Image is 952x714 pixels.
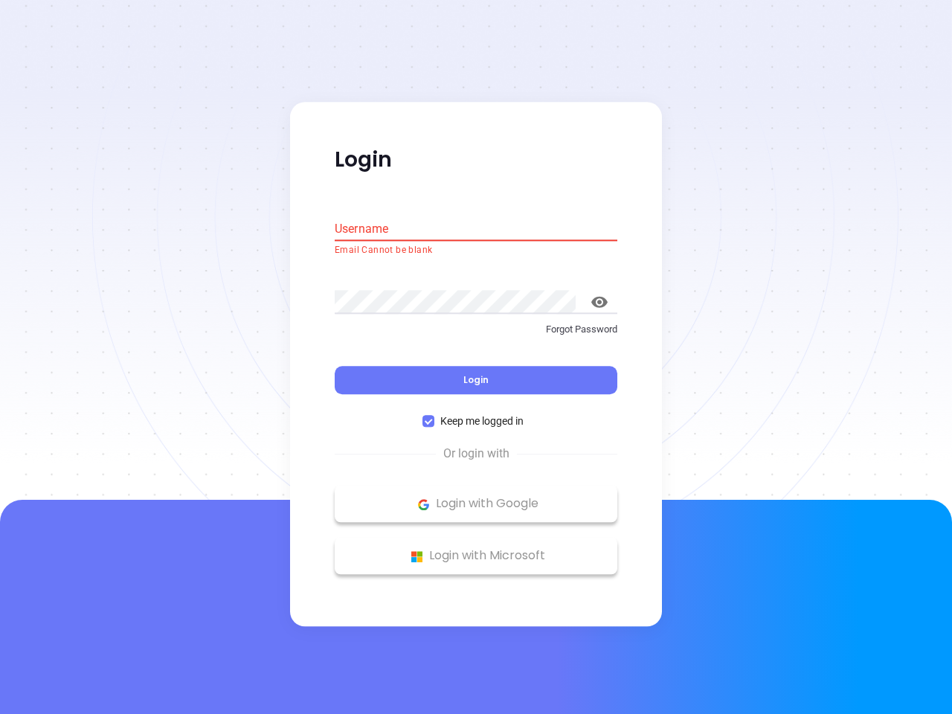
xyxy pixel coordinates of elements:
img: Microsoft Logo [408,547,426,566]
p: Login with Microsoft [342,545,610,567]
p: Login with Google [342,493,610,515]
button: toggle password visibility [582,284,617,320]
span: Login [463,374,489,387]
button: Login [335,367,617,395]
span: Or login with [436,446,517,463]
span: Keep me logged in [434,414,530,430]
a: Forgot Password [335,322,617,349]
p: Login [335,147,617,173]
p: Email Cannot be blank [335,243,617,258]
button: Microsoft Logo Login with Microsoft [335,538,617,575]
p: Forgot Password [335,322,617,337]
button: Google Logo Login with Google [335,486,617,523]
img: Google Logo [414,495,433,514]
